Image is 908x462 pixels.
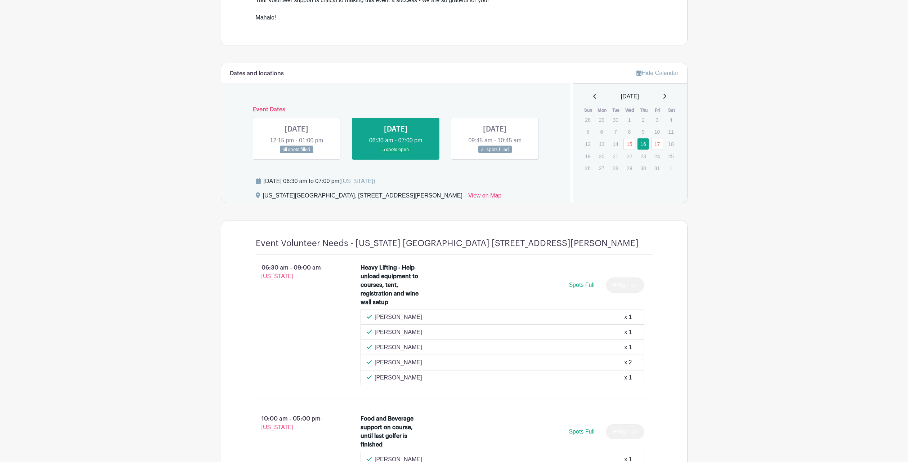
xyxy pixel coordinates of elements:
[636,70,678,76] a: Hide Calendar
[596,126,608,137] p: 6
[375,343,422,352] p: [PERSON_NAME]
[375,373,422,382] p: [PERSON_NAME]
[665,114,677,125] p: 4
[247,106,545,113] h6: Event Dates
[637,151,649,162] p: 23
[609,107,623,114] th: Tue
[596,114,608,125] p: 29
[665,151,677,162] p: 25
[637,126,649,137] p: 9
[624,358,632,367] div: x 2
[230,70,284,77] h6: Dates and locations
[264,177,375,186] div: [DATE] 06:30 am to 07:00 pm
[624,343,632,352] div: x 1
[665,126,677,137] p: 11
[651,151,663,162] p: 24
[623,151,635,162] p: 22
[582,163,594,174] p: 26
[637,138,649,150] a: 16
[651,114,663,125] p: 3
[609,126,621,137] p: 7
[375,358,422,367] p: [PERSON_NAME]
[651,107,665,114] th: Fri
[609,114,621,125] p: 30
[665,138,677,150] p: 18
[375,328,422,337] p: [PERSON_NAME]
[651,126,663,137] p: 10
[596,151,608,162] p: 20
[609,163,621,174] p: 28
[375,313,422,321] p: [PERSON_NAME]
[609,151,621,162] p: 21
[621,92,639,101] span: [DATE]
[263,191,462,203] div: [US_STATE][GEOGRAPHIC_DATA], [STREET_ADDRESS][PERSON_NAME]
[651,163,663,174] p: 31
[623,107,637,114] th: Wed
[582,138,594,150] p: 12
[361,414,423,449] div: Food and Beverage support on course, until last golfer is finished
[624,328,632,337] div: x 1
[339,178,375,184] span: ([US_STATE])
[637,163,649,174] p: 30
[582,151,594,162] p: 19
[256,238,639,249] h4: Event Volunteer Needs - [US_STATE] [GEOGRAPHIC_DATA] [STREET_ADDRESS][PERSON_NAME]
[637,107,651,114] th: Thu
[623,138,635,150] a: 15
[569,428,594,435] span: Spots Full
[665,107,679,114] th: Sat
[651,138,663,150] a: 17
[624,373,632,382] div: x 1
[595,107,609,114] th: Mon
[569,282,594,288] span: Spots Full
[244,261,349,284] p: 06:30 am - 09:00 am
[623,126,635,137] p: 8
[665,163,677,174] p: 1
[596,138,608,150] p: 13
[623,163,635,174] p: 29
[596,163,608,174] p: 27
[582,114,594,125] p: 28
[623,114,635,125] p: 1
[581,107,595,114] th: Sun
[244,412,349,435] p: 10:00 am - 05:00 pm
[624,313,632,321] div: x 1
[361,263,423,307] div: Heavy Lifting - Help unload equipment to courses, tent, registration and wine wall setup
[637,114,649,125] p: 2
[468,191,501,203] a: View on Map
[609,138,621,150] p: 14
[582,126,594,137] p: 5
